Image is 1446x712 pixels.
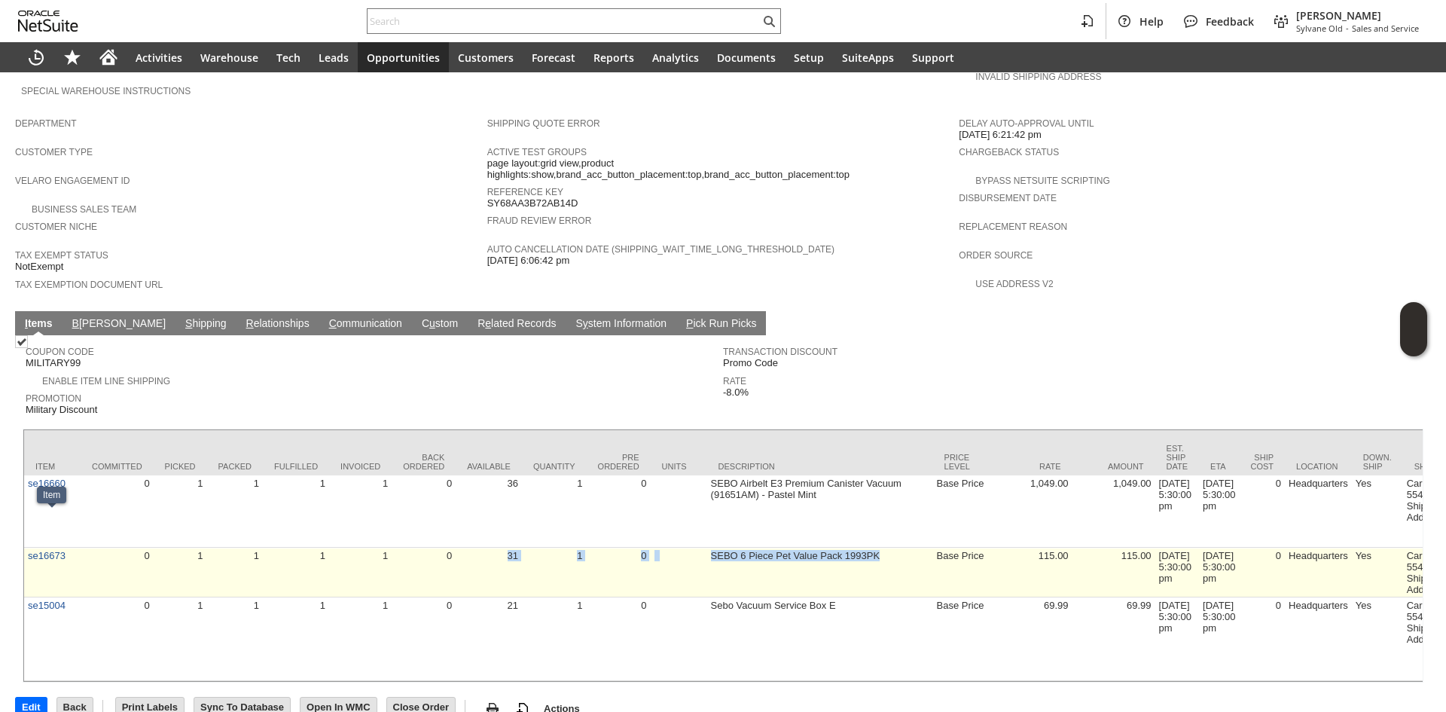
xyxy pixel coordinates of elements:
td: 1 [154,597,207,681]
td: Sebo Vacuum Service Box E [707,597,933,681]
span: Sales and Service [1352,23,1419,34]
a: Reference Key [487,187,563,197]
a: Tech [267,42,310,72]
td: 0 [587,548,651,597]
a: Custom [418,317,462,332]
a: Activities [127,42,191,72]
div: Available [467,462,511,471]
iframe: Click here to launch Oracle Guided Learning Help Panel [1400,302,1427,356]
span: NotExempt [15,261,63,273]
span: Activities [136,50,182,65]
span: C [329,317,337,329]
td: 1 [207,597,263,681]
span: B [72,317,79,329]
td: 1 [329,475,392,548]
td: 1 [522,597,587,681]
a: Customer Type [15,147,93,157]
a: Customers [449,42,523,72]
a: B[PERSON_NAME] [69,317,169,332]
td: 0 [587,475,651,548]
span: Support [912,50,954,65]
span: MILITARY99 [26,357,81,369]
span: e [485,317,491,329]
div: Picked [165,462,196,471]
a: Recent Records [18,42,54,72]
div: Location [1296,462,1341,471]
span: y [583,317,588,329]
td: Base Price [933,597,990,681]
div: Item [43,490,60,500]
a: Order Source [959,250,1033,261]
a: Communication [325,317,406,332]
td: 1,049.00 [1072,475,1155,548]
a: Coupon Code [26,347,94,357]
td: 1 [263,475,329,548]
a: Analytics [643,42,708,72]
span: SY68AA3B72AB14D [487,197,578,209]
div: Item [35,462,69,471]
span: Setup [794,50,824,65]
div: Packed [218,462,252,471]
a: Home [90,42,127,72]
td: 115.00 [1072,548,1155,597]
div: Est. Ship Date [1167,444,1188,471]
a: Related Records [474,317,560,332]
a: Promotion [26,393,81,404]
td: 0 [392,597,456,681]
a: Items [21,317,56,332]
a: Support [903,42,963,72]
img: Checked [15,335,28,348]
span: I [25,317,28,329]
div: Shortcuts [54,42,90,72]
div: Description [718,462,922,471]
span: [PERSON_NAME] [1296,8,1419,23]
td: [DATE] 5:30:00 pm [1199,475,1239,548]
span: Forecast [532,50,575,65]
span: [DATE] 6:21:42 pm [959,129,1042,141]
td: 1 [207,548,263,597]
div: Down. Ship [1363,453,1392,471]
a: Customer Niche [15,222,97,232]
a: Active Test Groups [487,147,587,157]
td: 1 [522,475,587,548]
td: Headquarters [1285,548,1352,597]
div: Invoiced [340,462,380,471]
div: Ship Cost [1250,453,1274,471]
div: Rate [1001,462,1061,471]
td: 0 [392,475,456,548]
span: [DATE] 6:06:42 pm [487,255,570,267]
td: 69.99 [990,597,1072,681]
div: Pre Ordered [598,453,639,471]
td: 0 [392,548,456,597]
a: Tax Exempt Status [15,250,108,261]
svg: logo [18,11,78,32]
span: Leads [319,50,349,65]
div: Fulfilled [274,462,318,471]
td: [DATE] 5:30:00 pm [1199,597,1239,681]
td: 0 [81,548,154,597]
span: Documents [717,50,776,65]
td: 1 [154,548,207,597]
span: Help [1139,14,1164,29]
span: page layout:grid view,product highlights:show,brand_acc_button_placement:top,brand_acc_button_pla... [487,157,952,181]
a: System Information [572,317,670,332]
div: Price Level [944,453,978,471]
span: Oracle Guided Learning Widget. To move around, please hold and drag [1400,330,1427,357]
a: Fraud Review Error [487,215,592,226]
span: Sylvane Old [1296,23,1343,34]
a: Special Warehouse Instructions [21,86,191,96]
td: 1 [154,475,207,548]
td: 0 [587,597,651,681]
svg: Home [99,48,117,66]
td: SEBO Airbelt E3 Premium Canister Vacuum (91651AM) - Pastel Mint [707,475,933,548]
a: Department [15,118,77,129]
a: Use Address V2 [975,279,1053,289]
td: Yes [1352,597,1403,681]
a: se16660 [28,478,66,489]
td: 1 [522,548,587,597]
td: 0 [81,475,154,548]
a: Pick Run Picks [682,317,760,332]
div: ETA [1210,462,1228,471]
a: Forecast [523,42,584,72]
a: SuiteApps [833,42,903,72]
